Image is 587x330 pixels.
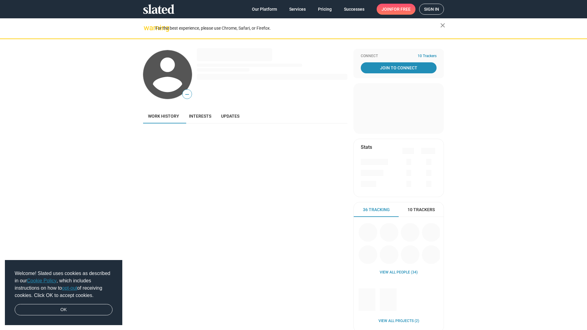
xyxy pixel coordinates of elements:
span: Our Platform [252,4,277,15]
span: Join To Connect [362,62,435,73]
a: Sign in [419,4,444,15]
mat-icon: warning [144,24,151,31]
span: Services [289,4,306,15]
span: 36 Tracking [363,207,390,213]
div: Connect [361,54,437,59]
span: 10 Trackers [408,207,435,213]
a: Our Platform [247,4,282,15]
a: Interests [184,109,216,123]
span: Updates [221,114,239,119]
span: Pricing [318,4,332,15]
a: dismiss cookie message [15,304,113,316]
span: Interests [189,114,211,119]
span: Work history [148,114,179,119]
span: for free [391,4,411,15]
a: View all People (34) [380,270,418,275]
span: Welcome! Slated uses cookies as described in our , which includes instructions on how to of recei... [15,270,113,299]
mat-icon: close [439,22,446,29]
span: 10 Trackers [418,54,437,59]
span: Sign in [424,4,439,14]
a: Updates [216,109,244,123]
span: Join [382,4,411,15]
mat-card-title: Stats [361,144,372,150]
a: Work history [143,109,184,123]
a: Pricing [313,4,337,15]
div: For the best experience, please use Chrome, Safari, or Firefox. [155,24,440,32]
a: Join To Connect [361,62,437,73]
a: Cookie Policy [27,278,57,283]
div: cookieconsent [5,260,122,325]
span: Successes [344,4,364,15]
a: Services [284,4,311,15]
span: — [183,90,192,98]
a: View all Projects (2) [378,319,419,324]
a: Joinfor free [377,4,415,15]
a: opt-out [62,285,77,291]
a: Successes [339,4,369,15]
